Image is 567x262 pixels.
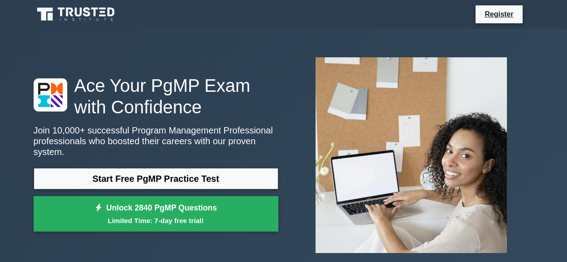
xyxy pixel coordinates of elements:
[479,9,519,20] a: Register
[34,75,278,118] h1: Ace Your PgMP Exam with Confidence
[34,125,278,157] p: Join 10,000+ successful Program Management Professional professionals who boosted their careers w...
[34,196,278,232] a: Unlock 2840 PgMP QuestionsLimited Time: 7-day free trial!
[34,168,278,189] a: Start Free PgMP Practice Test
[45,215,267,226] small: Limited Time: 7-day free trial!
